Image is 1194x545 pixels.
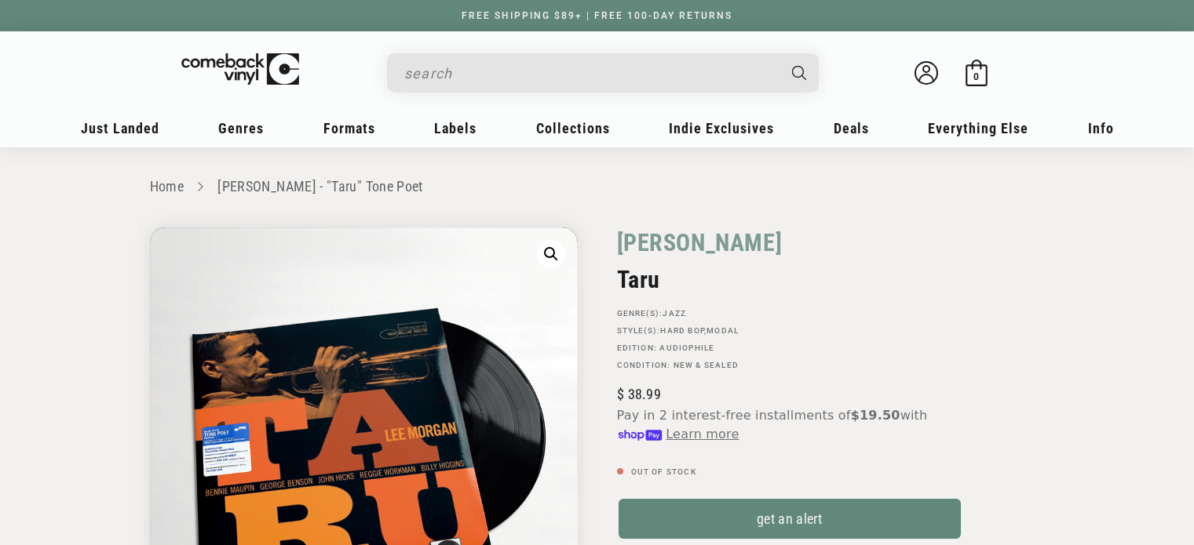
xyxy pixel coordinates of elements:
[617,361,962,370] p: Condition: New & Sealed
[434,120,477,136] span: Labels
[323,120,375,136] span: Formats
[217,178,423,194] a: [PERSON_NAME] - "Taru" Tone Poet
[536,120,610,136] span: Collections
[617,266,962,293] h2: Taru
[617,227,783,258] a: [PERSON_NAME]
[617,467,962,477] p: Out of stock
[834,120,869,136] span: Deals
[150,178,184,194] a: Home
[663,309,686,318] a: Jazz
[617,309,962,318] p: GENRE(S):
[617,386,624,402] span: $
[446,10,748,21] a: FREE SHIPPING $89+ | FREE 100-DAY RETURNS
[669,120,774,136] span: Indie Exclusives
[617,497,962,540] a: get an alert
[778,53,820,93] button: Search
[617,386,661,402] span: 38.99
[150,176,1045,198] nav: breadcrumbs
[218,120,264,136] span: Genres
[1088,120,1114,136] span: Info
[973,71,979,82] span: 0
[81,120,159,136] span: Just Landed
[617,343,962,353] p: Edition:
[660,326,704,335] a: Hard Bop
[387,53,819,93] div: Search
[404,57,776,89] input: search
[928,120,1028,136] span: Everything Else
[617,326,962,336] p: STYLE(S): ,
[707,326,739,335] a: Modal
[659,343,714,352] a: Audiophile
